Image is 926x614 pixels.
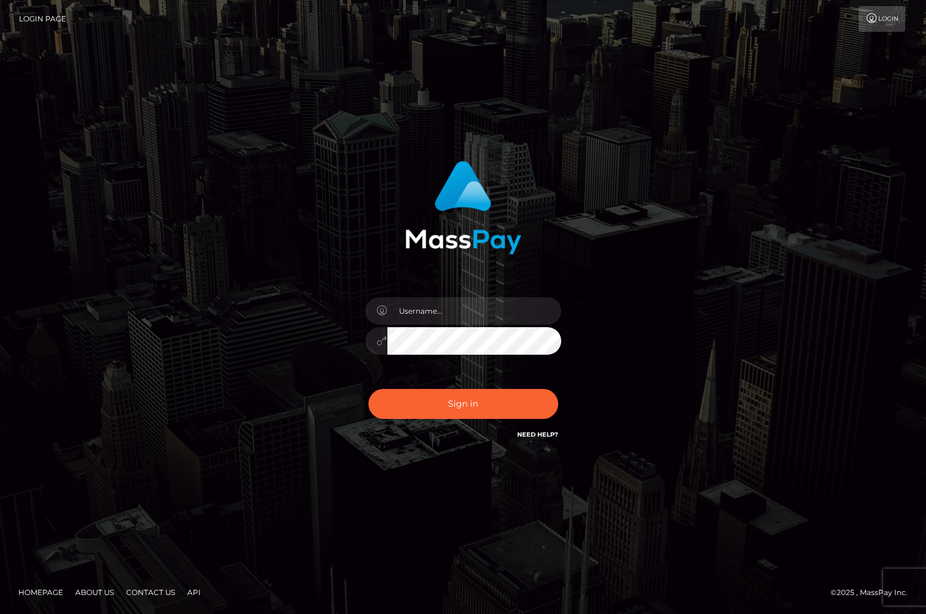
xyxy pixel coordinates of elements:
[121,583,180,602] a: Contact Us
[405,161,521,254] img: MassPay Login
[831,586,917,599] div: © 2025 , MassPay Inc.
[517,431,558,438] a: Need Help?
[182,583,206,602] a: API
[859,6,905,32] a: Login
[368,389,558,419] button: Sign in
[19,6,66,32] a: Login Page
[13,583,68,602] a: Homepage
[70,583,119,602] a: About Us
[387,297,561,325] input: Username...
